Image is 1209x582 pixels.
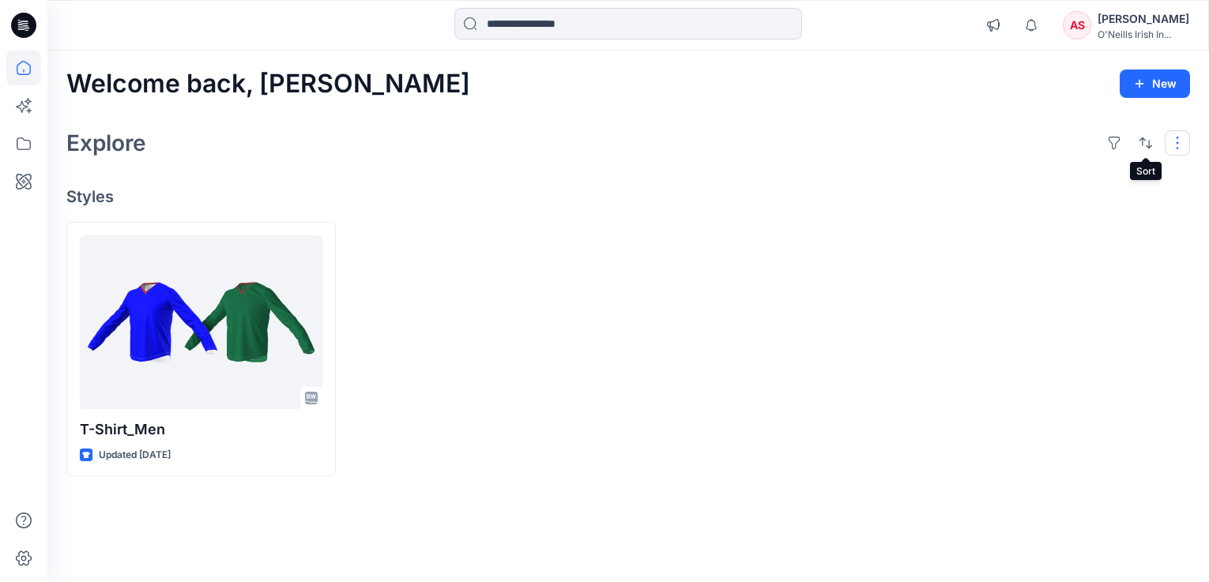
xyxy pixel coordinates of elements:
div: [PERSON_NAME] [1098,9,1189,28]
p: Updated [DATE] [99,447,171,464]
h4: Styles [66,187,1190,206]
div: O'Neills Irish In... [1098,28,1189,40]
h2: Explore [66,130,146,156]
button: New [1120,69,1190,98]
h2: Welcome back, [PERSON_NAME] [66,69,470,99]
div: AS [1063,11,1091,39]
a: T-Shirt_Men [80,235,322,409]
p: T-Shirt_Men [80,419,322,441]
